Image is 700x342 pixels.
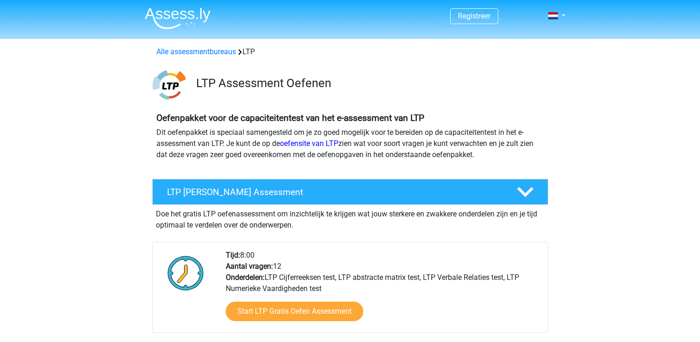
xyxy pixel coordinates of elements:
a: Start LTP Gratis Oefen Assessment [226,302,363,321]
a: oefensite van LTP [280,139,338,148]
a: Registreer [458,12,490,20]
b: Onderdelen: [226,273,265,282]
b: Aantal vragen: [226,262,273,271]
img: Klok [162,250,209,296]
div: 8:00 12 LTP Cijferreeksen test, LTP abstracte matrix test, LTP Verbale Relaties test, LTP Numerie... [219,250,547,332]
h3: LTP Assessment Oefenen [196,76,541,90]
div: Doe het gratis LTP oefenassessment om inzichtelijk te krijgen wat jouw sterkere en zwakkere onder... [152,205,548,231]
p: Dit oefenpakket is speciaal samengesteld om je zo goed mogelijk voor te bereiden op de capaciteit... [156,127,544,160]
h4: LTP [PERSON_NAME] Assessment [167,187,502,197]
a: LTP [PERSON_NAME] Assessment [149,179,552,205]
img: Assessly [145,7,211,29]
img: ltp.png [153,69,186,101]
b: Tijd: [226,251,240,260]
a: Alle assessmentbureaus [156,47,236,56]
div: LTP [153,46,548,57]
b: Oefenpakket voor de capaciteitentest van het e-assessment van LTP [156,113,424,123]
